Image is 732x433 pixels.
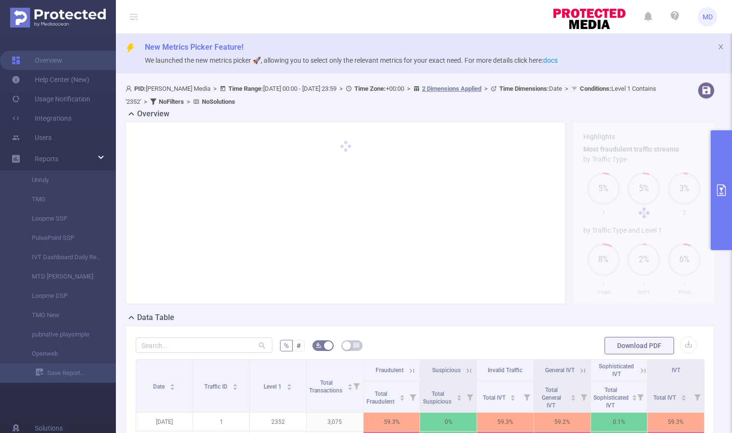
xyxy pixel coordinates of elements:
[562,85,571,92] span: >
[12,128,52,147] a: Users
[577,381,591,412] i: Filter menu
[19,170,104,190] a: Unruly
[126,85,134,92] i: icon: user
[632,397,637,400] i: icon: caret-down
[211,85,220,92] span: >
[337,85,346,92] span: >
[347,382,352,385] i: icon: caret-up
[134,85,146,92] b: PID:
[681,393,686,396] i: icon: caret-up
[510,393,516,399] div: Sort
[422,85,481,92] u: 2 Dimensions Applied
[170,386,175,389] i: icon: caret-down
[126,43,135,53] i: icon: thunderbolt
[184,98,193,105] span: >
[406,381,420,412] i: Filter menu
[136,337,272,353] input: Search...
[141,98,150,105] span: >
[126,85,656,105] span: [PERSON_NAME] Media [DATE] 00:00 - [DATE] 23:59 +00:00
[690,381,704,412] i: Filter menu
[228,85,263,92] b: Time Range:
[499,85,562,92] span: Date
[347,382,353,388] div: Sort
[632,393,637,399] div: Sort
[19,228,104,248] a: PulsePoint SSP
[350,360,363,412] i: Filter menu
[457,397,462,400] i: icon: caret-down
[286,382,292,388] div: Sort
[284,342,289,349] span: %
[137,108,169,120] h2: Overview
[12,109,71,128] a: Integrations
[456,393,462,399] div: Sort
[136,413,193,431] p: [DATE]
[145,42,243,52] span: New Metrics Picker Feature!
[599,363,634,377] span: Sophisticated IVT
[477,413,534,431] p: 59.3%
[423,391,453,405] span: Total Suspicious
[19,267,104,286] a: MTD [PERSON_NAME]
[404,85,413,92] span: >
[570,393,576,399] div: Sort
[400,397,405,400] i: icon: caret-down
[287,382,292,385] i: icon: caret-up
[520,381,534,412] i: Filter menu
[457,393,462,396] i: icon: caret-up
[250,413,306,431] p: 2352
[19,190,104,209] a: TMG
[510,397,516,400] i: icon: caret-down
[591,413,648,431] p: 0.1%
[264,383,283,390] span: Level 1
[19,306,104,325] a: TMG New
[376,367,404,374] span: Fraudulent
[19,248,104,267] a: IVT Dashboard Daily Report
[580,85,611,92] b: Conditions :
[570,397,576,400] i: icon: caret-down
[653,394,677,401] span: Total IVT
[481,85,491,92] span: >
[19,286,104,306] a: Loopme DSP
[354,85,386,92] b: Time Zone:
[193,413,250,431] p: 1
[483,394,507,401] span: Total IVT
[232,382,238,385] i: icon: caret-up
[681,397,686,400] i: icon: caret-down
[202,98,235,105] b: No Solutions
[420,413,477,431] p: 0%
[399,393,405,399] div: Sort
[170,382,175,385] i: icon: caret-up
[232,386,238,389] i: icon: caret-down
[307,413,363,431] p: 3,075
[510,393,516,396] i: icon: caret-up
[153,383,166,390] span: Date
[353,342,359,348] i: icon: table
[19,209,104,228] a: Loopme SSP
[545,367,575,374] span: General IVT
[718,42,724,52] button: icon: close
[534,413,591,431] p: 59.2%
[159,98,184,105] b: No Filters
[347,386,352,389] i: icon: caret-down
[400,393,405,396] i: icon: caret-up
[12,70,89,89] a: Help Center (New)
[36,363,116,383] a: Save Report...
[718,43,724,50] i: icon: close
[648,413,704,431] p: 59.3%
[296,342,301,349] span: #
[35,155,58,163] span: Reports
[12,89,90,109] a: Usage Notification
[633,381,647,412] i: Filter menu
[12,51,62,70] a: Overview
[364,413,420,431] p: 59.3%
[137,312,174,323] h2: Data Table
[366,391,396,405] span: Total Fraudulent
[232,382,238,388] div: Sort
[169,382,175,388] div: Sort
[432,367,461,374] span: Suspicious
[204,383,229,390] span: Traffic ID
[605,337,674,354] button: Download PDF
[316,342,322,348] i: icon: bg-colors
[703,7,713,27] span: MD
[463,381,477,412] i: Filter menu
[145,56,558,64] span: We launched the new metrics picker 🚀, allowing you to select only the relevant metrics for your e...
